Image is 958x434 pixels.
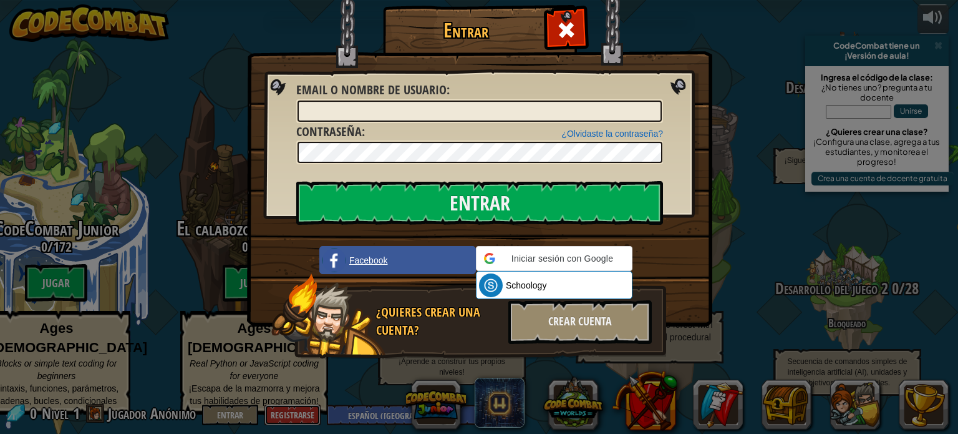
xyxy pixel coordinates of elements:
label: : [296,81,450,99]
span: Contraseña [296,123,362,140]
span: Facebook [349,254,387,267]
label: : [296,123,365,141]
input: Entrar [296,181,663,225]
span: Email o Nombre de usuario [296,81,447,98]
a: ¿Olvidaste la contraseña? [561,129,663,139]
div: Crear Cuenta [508,300,652,344]
h1: Entrar [386,19,545,41]
img: schoology.png [479,274,503,297]
span: Iniciar sesión con Google [500,252,624,265]
div: ¿Quieres crear una cuenta? [376,303,501,339]
img: facebook_small.png [322,249,346,272]
span: Schoology [506,279,546,292]
div: Iniciar sesión con Google [476,246,632,271]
